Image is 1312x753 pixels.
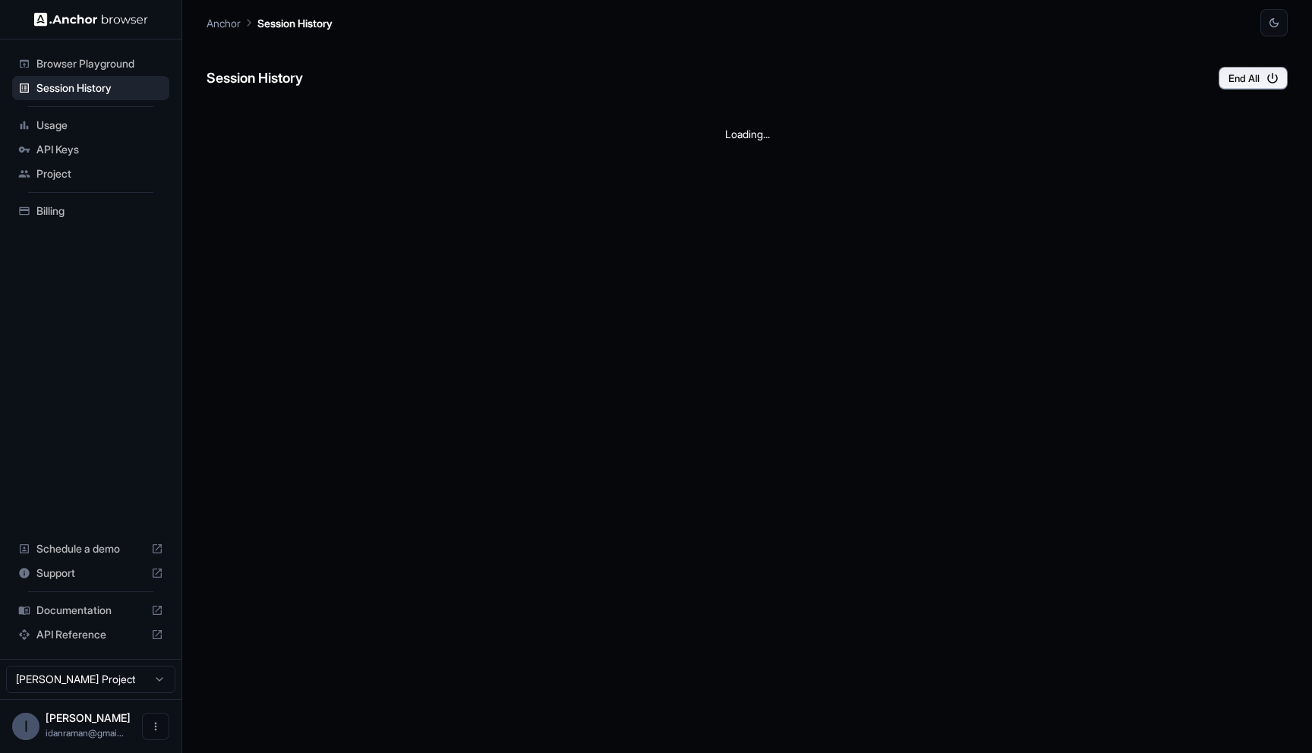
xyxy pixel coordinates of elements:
div: Session History [12,76,169,100]
div: Schedule a demo [12,537,169,561]
div: Support [12,561,169,585]
span: Schedule a demo [36,541,145,556]
div: Documentation [12,598,169,622]
div: Project [12,162,169,186]
span: Session History [36,80,163,96]
span: API Reference [36,627,145,642]
div: API Reference [12,622,169,647]
span: Usage [36,118,163,133]
div: Loading... [207,102,1288,166]
div: Browser Playground [12,52,169,76]
span: Idan Raman [46,711,131,724]
img: Anchor Logo [34,12,148,27]
div: I [12,713,39,740]
h6: Session History [207,68,303,90]
span: API Keys [36,142,163,157]
button: End All [1219,67,1288,90]
p: Session History [257,15,333,31]
div: Usage [12,113,169,137]
button: Open menu [142,713,169,740]
span: Support [36,566,145,581]
span: idanraman@gmail.com [46,727,124,739]
div: API Keys [12,137,169,162]
span: Project [36,166,163,181]
nav: breadcrumb [207,14,333,31]
p: Anchor [207,15,241,31]
span: Browser Playground [36,56,163,71]
span: Billing [36,203,163,219]
div: Billing [12,199,169,223]
span: Documentation [36,603,145,618]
